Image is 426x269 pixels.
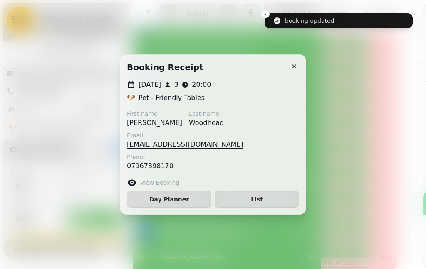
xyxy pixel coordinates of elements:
label: Last name [189,110,224,118]
button: Day Planner [127,191,211,208]
span: List [222,196,292,202]
label: First name [127,110,182,118]
p: Pet - Friendly Tables [139,93,205,103]
button: List [215,191,299,208]
h2: Booking receipt [127,61,203,73]
span: Day Planner [134,196,204,202]
label: Phone [127,153,173,161]
p: Woodhead [189,118,224,128]
p: 🐶 [127,93,135,103]
p: [DATE] [139,80,161,90]
p: 20:00 [192,80,211,90]
p: 3 [174,80,178,90]
label: View Booking [140,179,179,187]
label: Email [127,131,243,139]
p: [PERSON_NAME] [127,118,182,128]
